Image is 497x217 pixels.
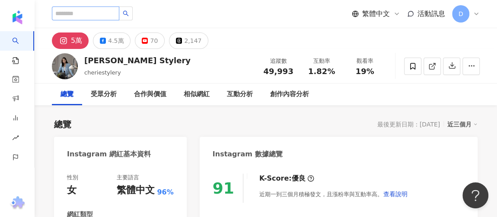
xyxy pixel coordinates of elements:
div: Instagram 網紅基本資料 [67,149,151,159]
div: 創作內容分析 [270,89,309,100]
span: 96% [157,188,173,197]
div: 總覽 [61,89,73,100]
div: 4.5萬 [108,35,124,47]
div: 近三個月 [447,119,478,130]
span: 49,993 [263,67,293,76]
button: 2,147 [169,32,208,49]
span: rise [12,129,19,149]
div: 觀看率 [348,57,381,65]
span: 繁體中文 [362,9,390,19]
div: 互動率 [305,57,338,65]
span: D [459,9,463,19]
button: 70 [135,32,165,49]
div: 優良 [292,174,306,183]
div: 追蹤數 [262,57,295,65]
button: 查看說明 [383,185,408,203]
iframe: Help Scout Beacon - Open [462,182,488,208]
span: 活動訊息 [417,10,445,18]
div: 最後更新日期：[DATE] [377,121,440,128]
div: Instagram 數據總覽 [213,149,283,159]
span: cheriestylery [84,69,121,76]
img: logo icon [10,10,24,24]
div: 2,147 [184,35,201,47]
div: 受眾分析 [91,89,117,100]
a: search [12,31,29,65]
div: 5萬 [71,35,82,47]
div: 總覽 [54,118,71,130]
button: 4.5萬 [93,32,131,49]
span: 查看說明 [383,191,408,198]
div: K-Score : [259,174,314,183]
img: chrome extension [9,196,26,210]
img: KOL Avatar [52,53,78,79]
div: 性別 [67,174,78,181]
span: 1.82% [308,67,335,76]
div: 91 [213,179,234,197]
div: 合作與價值 [134,89,166,100]
span: 19% [355,67,374,76]
div: 女 [67,184,76,197]
div: 近期一到三個月積極發文，且漲粉率與互動率高。 [259,185,408,203]
div: [PERSON_NAME] Stylery [84,55,191,66]
span: search [123,10,129,16]
div: 繁體中文 [117,184,155,197]
div: 互動分析 [227,89,253,100]
button: 5萬 [52,32,89,49]
div: 主要語言 [117,174,139,181]
div: 相似網紅 [184,89,210,100]
div: 70 [150,35,158,47]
